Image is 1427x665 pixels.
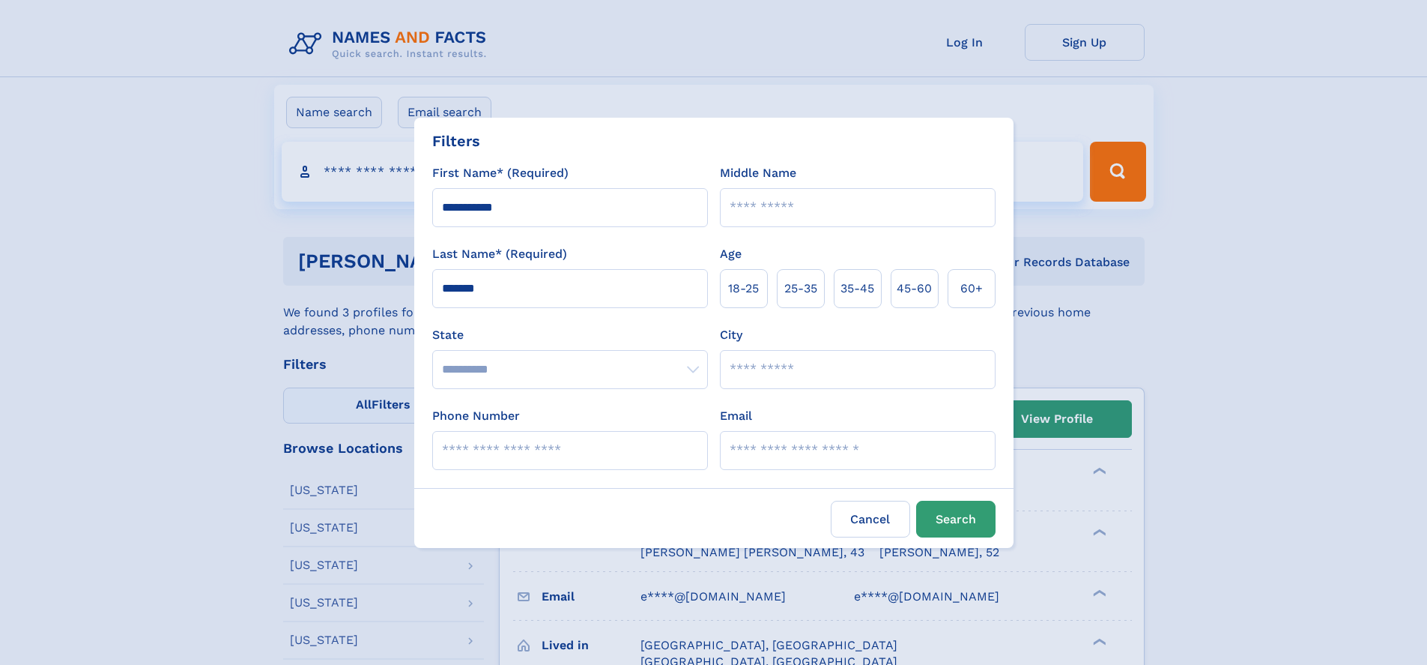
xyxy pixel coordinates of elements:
label: City [720,326,742,344]
span: 45‑60 [897,280,932,298]
label: Email [720,407,752,425]
label: State [432,326,708,344]
span: 18‑25 [728,280,759,298]
button: Search [916,501,996,538]
label: First Name* (Required) [432,164,569,182]
label: Last Name* (Required) [432,245,567,263]
label: Middle Name [720,164,796,182]
span: 25‑35 [784,280,817,298]
span: 60+ [960,280,983,298]
div: Filters [432,130,480,152]
label: Age [720,245,742,263]
span: 35‑45 [840,280,874,298]
label: Cancel [831,501,910,538]
label: Phone Number [432,407,520,425]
